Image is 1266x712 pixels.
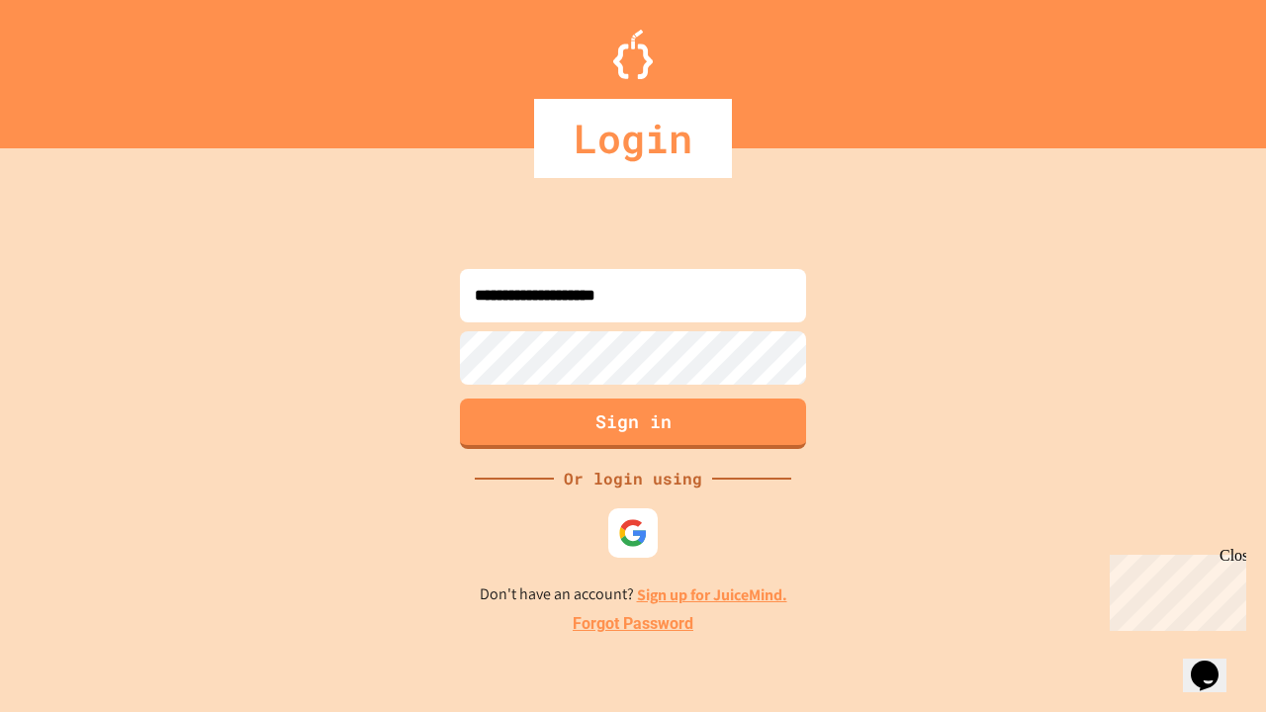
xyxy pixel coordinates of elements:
div: Login [534,99,732,178]
div: Or login using [554,467,712,490]
iframe: chat widget [1102,547,1246,631]
p: Don't have an account? [480,582,787,607]
img: Logo.svg [613,30,653,79]
a: Forgot Password [573,612,693,636]
div: Chat with us now!Close [8,8,136,126]
iframe: chat widget [1183,633,1246,692]
button: Sign in [460,399,806,449]
a: Sign up for JuiceMind. [637,584,787,605]
img: google-icon.svg [618,518,648,548]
